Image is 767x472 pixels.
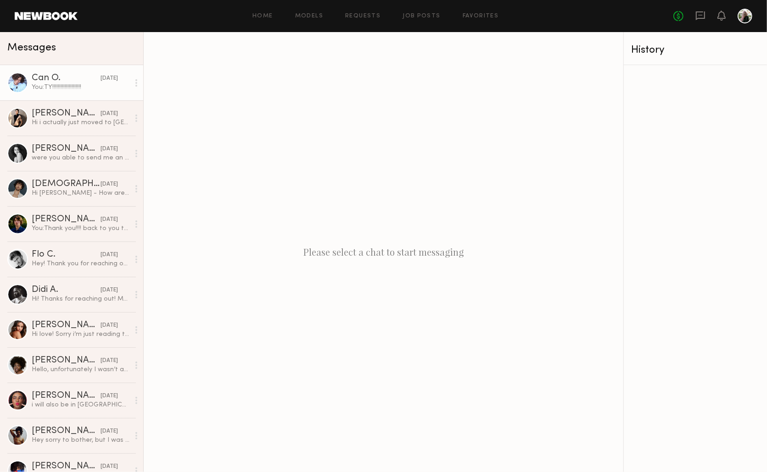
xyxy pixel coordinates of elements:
div: History [631,45,760,55]
div: Please select a chat to start messaging [144,32,623,472]
div: [PERSON_NAME] [32,144,101,154]
div: [PERSON_NAME] [32,321,101,330]
div: Hi [PERSON_NAME] - How are you? IG @meetcristianoqueiroz Email: [EMAIL_ADDRESS][DOMAIN_NAME] Thanks! [32,189,129,198]
div: Hi! Thanks for reaching out! My email is [EMAIL_ADDRESS][DOMAIN_NAME] and my IG is didi_asuzu [32,295,129,303]
div: [DATE] [101,74,118,83]
a: Requests [345,13,381,19]
a: Models [295,13,323,19]
div: Hi i actually just moved to [GEOGRAPHIC_DATA] for the summer but im usually NY based [32,118,129,127]
div: [DATE] [101,357,118,365]
div: [PERSON_NAME] [32,462,101,471]
div: [DATE] [101,462,118,471]
a: Favorites [463,13,499,19]
div: [PERSON_NAME] [32,356,101,365]
div: [DATE] [101,145,118,154]
div: Hey! Thank you for reaching out and would love to work with you also! Here’s my IG @flochasemusic... [32,259,129,268]
div: [DATE] [101,251,118,259]
div: Flo C. [32,250,101,259]
div: You: Thank you!!!! back to you tonight or tomororw! :) [32,224,129,233]
div: [PERSON_NAME] [32,391,101,401]
div: [DATE] [101,392,118,401]
div: [DATE] [101,427,118,436]
div: Hey sorry to bother, but I was wondering if I should be keeping my schedule free for [DATE] or not? [32,436,129,445]
div: [PERSON_NAME] [32,427,101,436]
div: Hello, unfortunately I wasn’t able to respond to this message in time. Thank you for reaching out... [32,365,129,374]
a: Job Posts [403,13,441,19]
div: [DATE] [101,110,118,118]
div: [DEMOGRAPHIC_DATA][PERSON_NAME] [32,180,101,189]
div: [DATE] [101,321,118,330]
div: i will also be in [GEOGRAPHIC_DATA] from next week to [DATE]! 🩵 [32,401,129,409]
div: were you able to send me an email? :) [32,154,129,162]
div: [PERSON_NAME] [32,215,101,224]
div: [DATE] [101,286,118,295]
div: Hi love! Sorry i’m just reading this now. Sorry it didn’t work out. [32,330,129,339]
div: Can O. [32,74,101,83]
span: Messages [7,43,56,53]
div: You: TY!!!!!!!!!!!!!!!!!!!!! [32,83,129,92]
div: [DATE] [101,180,118,189]
a: Home [252,13,273,19]
div: [PERSON_NAME] [32,109,101,118]
div: [DATE] [101,215,118,224]
div: Didi A. [32,285,101,295]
